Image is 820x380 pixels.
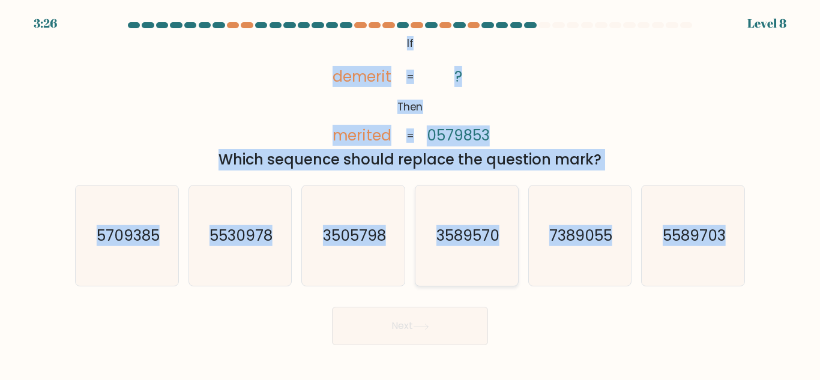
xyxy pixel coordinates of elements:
[436,225,499,246] text: 3589570
[427,125,490,146] tspan: 0579853
[96,225,159,246] text: 5709385
[323,225,386,246] text: 3505798
[549,225,612,246] text: 7389055
[210,225,273,246] text: 5530978
[82,149,738,170] div: Which sequence should replace the question mark?
[406,128,414,143] tspan: =
[397,100,423,114] tspan: Then
[333,125,391,146] tspan: merited
[333,66,391,87] tspan: demerit
[663,225,726,246] text: 5589703
[747,14,786,32] div: Level 8
[406,70,414,84] tspan: =
[454,66,462,87] tspan: ?
[34,14,57,32] div: 3:26
[318,33,502,147] svg: @import url('[URL][DOMAIN_NAME]);
[332,307,488,345] button: Next
[407,36,414,50] tspan: If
